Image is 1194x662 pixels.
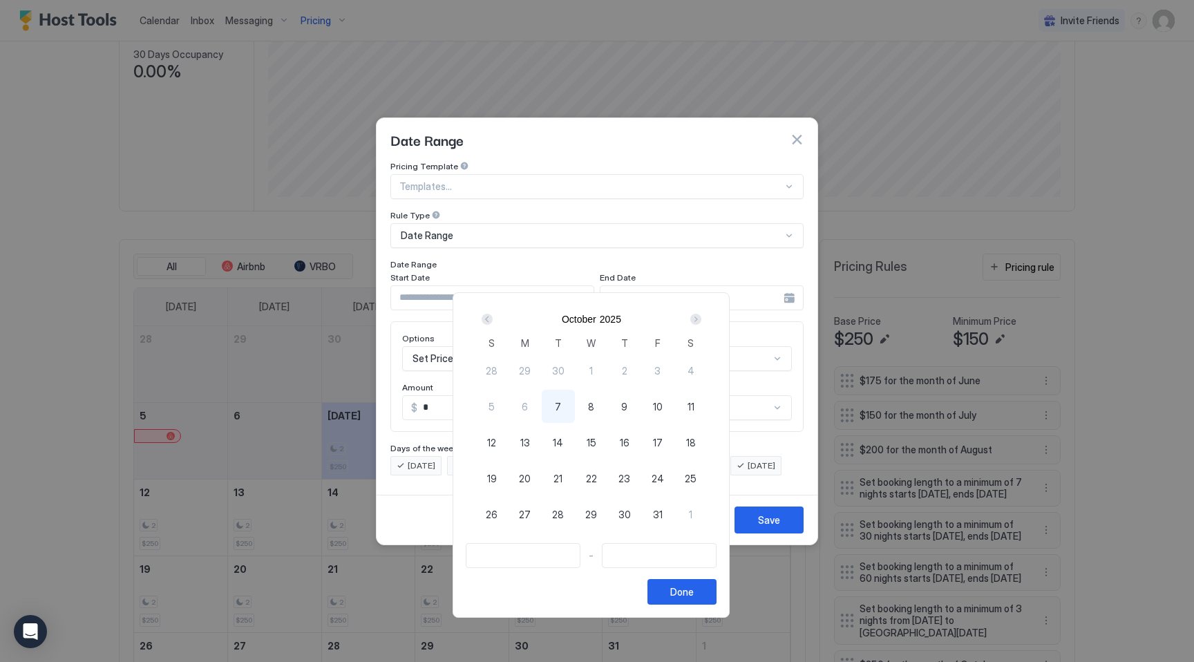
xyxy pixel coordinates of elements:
[519,471,531,486] span: 20
[542,426,575,459] button: 14
[555,336,562,350] span: T
[587,435,596,450] span: 15
[562,314,596,325] button: October
[466,544,580,567] input: Input Field
[618,471,630,486] span: 23
[603,544,716,567] input: Input Field
[475,354,509,387] button: 28
[674,390,708,423] button: 11
[655,336,661,350] span: F
[542,390,575,423] button: 7
[479,311,497,328] button: Prev
[475,390,509,423] button: 5
[600,314,621,325] button: 2025
[575,462,608,495] button: 22
[542,498,575,531] button: 28
[674,426,708,459] button: 18
[674,462,708,495] button: 25
[486,363,497,378] span: 28
[509,498,542,531] button: 27
[621,399,627,414] span: 9
[489,399,495,414] span: 5
[519,363,531,378] span: 29
[685,471,696,486] span: 25
[575,426,608,459] button: 15
[575,498,608,531] button: 29
[689,507,692,522] span: 1
[486,507,497,522] span: 26
[509,390,542,423] button: 6
[552,507,564,522] span: 28
[608,426,641,459] button: 16
[674,498,708,531] button: 1
[521,336,529,350] span: M
[589,363,593,378] span: 1
[588,399,594,414] span: 8
[589,549,594,562] span: -
[587,336,596,350] span: W
[522,399,528,414] span: 6
[520,435,530,450] span: 13
[618,507,631,522] span: 30
[641,390,674,423] button: 10
[685,311,704,328] button: Next
[608,462,641,495] button: 23
[509,354,542,387] button: 29
[487,435,496,450] span: 12
[653,435,663,450] span: 17
[553,471,562,486] span: 21
[641,354,674,387] button: 3
[585,507,597,522] span: 29
[575,354,608,387] button: 1
[489,336,495,350] span: S
[641,462,674,495] button: 24
[552,363,565,378] span: 30
[509,426,542,459] button: 13
[688,399,694,414] span: 11
[608,354,641,387] button: 2
[509,462,542,495] button: 20
[621,336,628,350] span: T
[654,363,661,378] span: 3
[686,435,696,450] span: 18
[652,471,664,486] span: 24
[475,462,509,495] button: 19
[653,507,663,522] span: 31
[542,462,575,495] button: 21
[575,390,608,423] button: 8
[653,399,663,414] span: 10
[608,498,641,531] button: 30
[608,390,641,423] button: 9
[586,471,597,486] span: 22
[542,354,575,387] button: 30
[688,336,694,350] span: S
[14,615,47,648] div: Open Intercom Messenger
[519,507,531,522] span: 27
[674,354,708,387] button: 4
[487,471,497,486] span: 19
[688,363,694,378] span: 4
[553,435,563,450] span: 14
[475,498,509,531] button: 26
[475,426,509,459] button: 12
[641,426,674,459] button: 17
[641,498,674,531] button: 31
[670,585,694,599] div: Done
[555,399,561,414] span: 7
[622,363,627,378] span: 2
[647,579,717,605] button: Done
[620,435,629,450] span: 16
